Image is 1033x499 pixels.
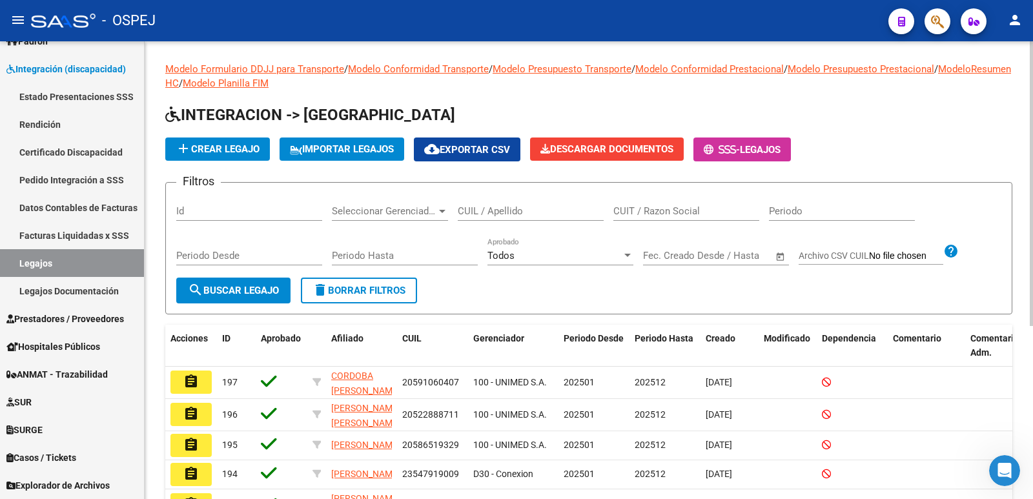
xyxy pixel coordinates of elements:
a: Modelo Conformidad Prestacional [635,63,784,75]
datatable-header-cell: Gerenciador [468,325,558,367]
mat-icon: add [176,141,191,156]
datatable-header-cell: Creado [701,325,759,367]
button: Buscar Legajo [176,278,291,303]
a: Modelo Planilla FIM [183,77,269,89]
span: Seleccionar Gerenciador [332,205,436,217]
span: Exportar CSV [424,144,510,156]
button: Crear Legajo [165,137,270,161]
span: 202512 [635,440,666,450]
span: [PERSON_NAME] [PERSON_NAME] [331,403,400,428]
span: [DATE] [706,377,732,387]
datatable-header-cell: Acciones [165,325,217,367]
span: ID [222,333,230,343]
button: Borrar Filtros [301,278,417,303]
span: [PERSON_NAME] [331,469,400,479]
mat-icon: assignment [183,374,199,389]
button: Exportar CSV [414,137,520,161]
button: Descargar Documentos [530,137,684,161]
span: 197 [222,377,238,387]
span: Hospitales Públicos [6,340,100,354]
datatable-header-cell: ID [217,325,256,367]
span: 196 [222,409,238,420]
span: 202501 [564,409,595,420]
span: [DATE] [706,409,732,420]
mat-icon: search [188,282,203,298]
mat-icon: delete [312,282,328,298]
span: 195 [222,440,238,450]
input: Archivo CSV CUIL [869,250,943,262]
a: Modelo Presupuesto Transporte [493,63,631,75]
mat-icon: assignment [183,406,199,422]
span: INTEGRACION -> [GEOGRAPHIC_DATA] [165,106,455,124]
mat-icon: assignment [183,466,199,482]
span: Legajos [740,144,781,156]
span: [DATE] [706,469,732,479]
span: Dependencia [822,333,876,343]
span: Acciones [170,333,208,343]
span: 100 - UNIMED S.A. [473,409,547,420]
span: 100 - UNIMED S.A. [473,440,547,450]
span: 202512 [635,409,666,420]
span: 194 [222,469,238,479]
span: Buscar Legajo [188,285,279,296]
span: 202512 [635,377,666,387]
span: 20591060407 [402,377,459,387]
span: SURGE [6,423,43,437]
a: Modelo Formulario DDJJ para Transporte [165,63,344,75]
datatable-header-cell: Periodo Hasta [629,325,701,367]
span: Archivo CSV CUIL [799,250,869,261]
span: D30 - Conexion [473,469,533,479]
span: [PERSON_NAME] [331,440,400,450]
mat-icon: menu [10,12,26,28]
span: 202501 [564,377,595,387]
datatable-header-cell: Afiliado [326,325,397,367]
span: - OSPEJ [102,6,156,35]
span: Creado [706,333,735,343]
mat-icon: cloud_download [424,141,440,157]
span: Comentario Adm. [970,333,1019,358]
h3: Filtros [176,172,221,190]
datatable-header-cell: Dependencia [817,325,888,367]
span: Periodo Desde [564,333,624,343]
span: Prestadores / Proveedores [6,312,124,326]
a: Modelo Conformidad Transporte [348,63,489,75]
span: Borrar Filtros [312,285,405,296]
span: Gerenciador [473,333,524,343]
span: Periodo Hasta [635,333,693,343]
input: Fecha fin [707,250,770,261]
button: -Legajos [693,137,791,161]
iframe: Intercom live chat [989,455,1020,486]
span: - [704,144,740,156]
datatable-header-cell: Modificado [759,325,817,367]
span: 202512 [635,469,666,479]
span: Comentario [893,333,941,343]
datatable-header-cell: Periodo Desde [558,325,629,367]
datatable-header-cell: Aprobado [256,325,307,367]
datatable-header-cell: Comentario [888,325,965,367]
span: Todos [487,250,515,261]
span: CORDOBA [PERSON_NAME] [331,371,400,396]
span: Explorador de Archivos [6,478,110,493]
mat-icon: person [1007,12,1023,28]
span: Integración (discapacidad) [6,62,126,76]
span: 20522888711 [402,409,459,420]
mat-icon: help [943,243,959,259]
button: IMPORTAR LEGAJOS [280,137,404,161]
datatable-header-cell: CUIL [397,325,468,367]
span: Crear Legajo [176,143,260,155]
span: Casos / Tickets [6,451,76,465]
span: 202501 [564,440,595,450]
span: Modificado [764,333,810,343]
button: Open calendar [773,249,788,264]
mat-icon: assignment [183,437,199,453]
span: IMPORTAR LEGAJOS [290,143,394,155]
input: Fecha inicio [643,250,695,261]
span: Aprobado [261,333,301,343]
span: 23547919009 [402,469,459,479]
span: 100 - UNIMED S.A. [473,377,547,387]
span: 20586519329 [402,440,459,450]
span: SUR [6,395,32,409]
span: Descargar Documentos [540,143,673,155]
span: 202501 [564,469,595,479]
span: [DATE] [706,440,732,450]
